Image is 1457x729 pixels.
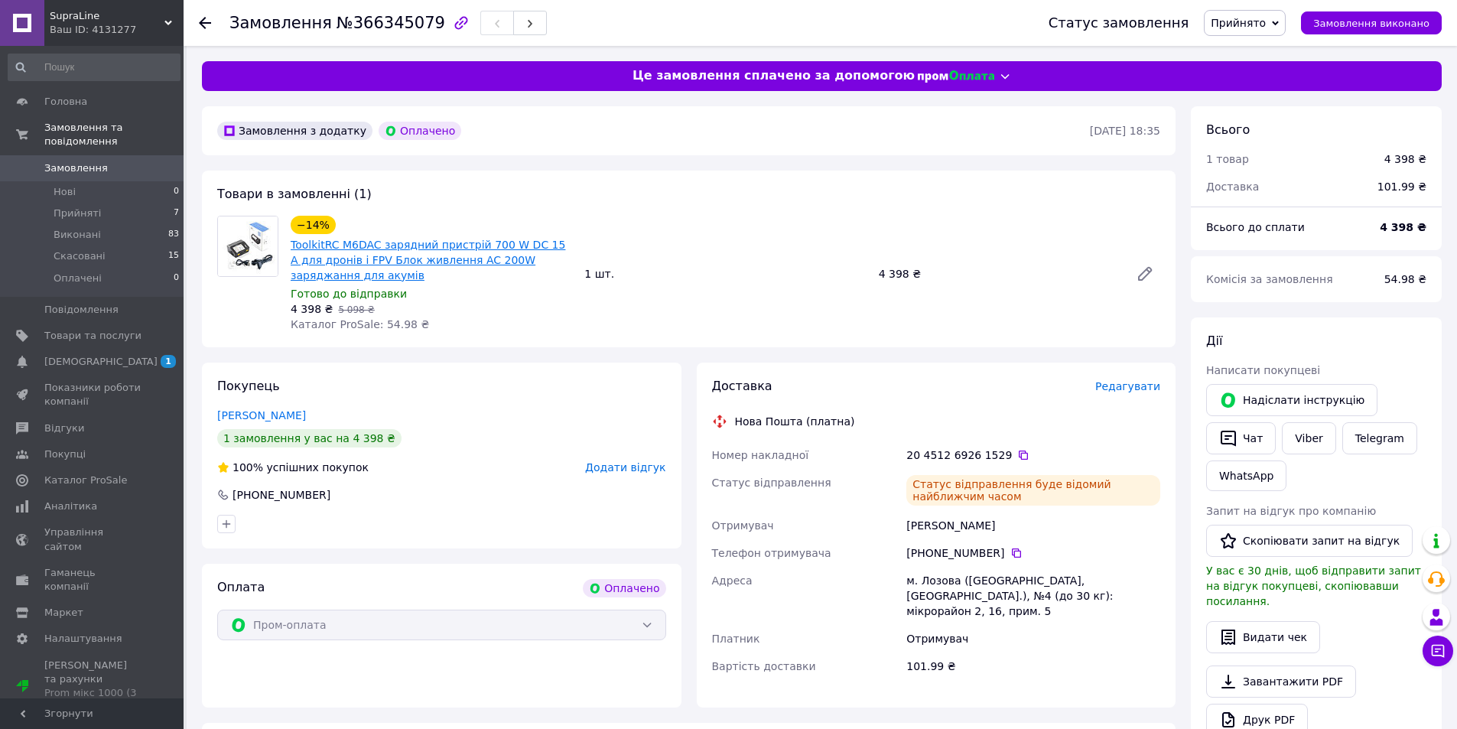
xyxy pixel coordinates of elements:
[1206,384,1377,416] button: Надіслати інструкцію
[291,318,429,330] span: Каталог ProSale: 54.98 ₴
[54,228,101,242] span: Виконані
[217,122,372,140] div: Замовлення з додатку
[712,519,774,532] span: Отримувач
[712,574,753,587] span: Адреса
[174,185,179,199] span: 0
[1049,15,1189,31] div: Статус замовлення
[8,54,180,81] input: Пошук
[218,216,278,276] img: ToolkitRC M6DAC зарядний пристрій 700 W DC 15 A для дронів і FPV Блок живлення AC 200W заряджання...
[217,429,402,447] div: 1 замовлення у вас на 4 398 ₴
[217,409,306,421] a: [PERSON_NAME]
[1206,334,1222,348] span: Дії
[1206,666,1356,698] a: Завантажити PDF
[44,447,86,461] span: Покупці
[1384,151,1426,167] div: 4 398 ₴
[1301,11,1442,34] button: Замовлення виконано
[906,545,1160,561] div: [PHONE_NUMBER]
[44,500,97,513] span: Аналітика
[44,632,122,646] span: Налаштування
[44,659,141,714] span: [PERSON_NAME] та рахунки
[1206,422,1276,454] button: Чат
[712,379,772,393] span: Доставка
[233,461,263,474] span: 100%
[1095,380,1160,392] span: Редагувати
[54,249,106,263] span: Скасовані
[1206,621,1320,653] button: Видати чек
[1206,181,1259,193] span: Доставка
[903,653,1163,680] div: 101.99 ₴
[633,67,915,85] span: Це замовлення сплачено за допомогою
[50,23,184,37] div: Ваш ID: 4131277
[168,249,179,263] span: 15
[217,187,372,201] span: Товари в замовленні (1)
[1206,565,1421,607] span: У вас є 30 днів, щоб відправити запит на відгук покупцеві, скопіювавши посилання.
[1423,636,1453,666] button: Чат з покупцем
[1090,125,1160,137] time: [DATE] 18:35
[217,460,369,475] div: успішних покупок
[1206,525,1413,557] button: Скопіювати запит на відгук
[1313,18,1429,29] span: Замовлення виконано
[379,122,461,140] div: Оплачено
[291,303,333,315] span: 4 398 ₴
[291,216,336,234] div: −14%
[1130,259,1160,289] a: Редагувати
[1282,422,1335,454] a: Viber
[217,580,265,594] span: Оплата
[903,625,1163,653] div: Отримувач
[231,487,332,503] div: [PHONE_NUMBER]
[174,272,179,285] span: 0
[873,263,1124,285] div: 4 398 ₴
[1206,461,1286,491] a: WhatsApp
[1206,505,1376,517] span: Запит на відгук про компанію
[161,355,176,368] span: 1
[174,207,179,220] span: 7
[291,239,565,282] a: ToolkitRC M6DAC зарядний пристрій 700 W DC 15 A для дронів і FPV Блок живлення AC 200W заряджання...
[44,121,184,148] span: Замовлення та повідомлення
[338,304,374,315] span: 5 098 ₴
[731,414,859,429] div: Нова Пошта (платна)
[168,228,179,242] span: 83
[217,379,280,393] span: Покупець
[44,381,141,408] span: Показники роботи компанії
[199,15,211,31] div: Повернутися назад
[906,475,1160,506] div: Статус відправлення буде відомий найближчим часом
[903,512,1163,539] div: [PERSON_NAME]
[712,449,809,461] span: Номер накладної
[337,14,445,32] span: №366345079
[44,355,158,369] span: [DEMOGRAPHIC_DATA]
[229,14,332,32] span: Замовлення
[1206,153,1249,165] span: 1 товар
[44,303,119,317] span: Повідомлення
[44,95,87,109] span: Головна
[585,461,665,474] span: Додати відгук
[583,579,665,597] div: Оплачено
[712,660,816,672] span: Вартість доставки
[44,421,84,435] span: Відгуки
[578,263,872,285] div: 1 шт.
[54,272,102,285] span: Оплачені
[1206,122,1250,137] span: Всього
[44,526,141,553] span: Управління сайтом
[44,686,141,714] div: Prom мікс 1000 (3 місяці)
[54,185,76,199] span: Нові
[50,9,164,23] span: SupraLine
[906,447,1160,463] div: 20 4512 6926 1529
[44,566,141,594] span: Гаманець компанії
[54,207,101,220] span: Прийняті
[1384,273,1426,285] span: 54.98 ₴
[1211,17,1266,29] span: Прийнято
[291,288,407,300] span: Готово до відправки
[712,633,760,645] span: Платник
[44,474,127,487] span: Каталог ProSale
[712,477,831,489] span: Статус відправлення
[1206,273,1333,285] span: Комісія за замовлення
[1206,364,1320,376] span: Написати покупцеві
[44,606,83,620] span: Маркет
[1342,422,1417,454] a: Telegram
[44,329,141,343] span: Товари та послуги
[1206,221,1305,233] span: Всього до сплати
[1380,221,1426,233] b: 4 398 ₴
[1368,170,1436,203] div: 101.99 ₴
[44,161,108,175] span: Замовлення
[712,547,831,559] span: Телефон отримувача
